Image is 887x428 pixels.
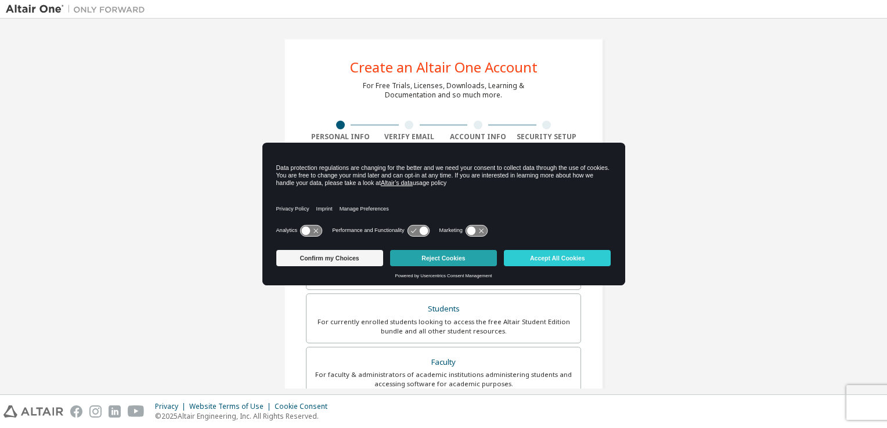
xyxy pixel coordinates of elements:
[155,411,334,421] p: © 2025 Altair Engineering, Inc. All Rights Reserved.
[3,405,63,418] img: altair_logo.svg
[313,317,574,336] div: For currently enrolled students looking to access the free Altair Student Edition bundle and all ...
[128,405,145,418] img: youtube.svg
[89,405,102,418] img: instagram.svg
[375,132,444,142] div: Verify Email
[350,60,538,74] div: Create an Altair One Account
[363,81,524,100] div: For Free Trials, Licenses, Downloads, Learning & Documentation and so much more.
[443,132,513,142] div: Account Info
[109,405,121,418] img: linkedin.svg
[313,301,574,317] div: Students
[70,405,82,418] img: facebook.svg
[155,402,189,411] div: Privacy
[313,354,574,371] div: Faculty
[306,132,375,142] div: Personal Info
[313,370,574,389] div: For faculty & administrators of academic institutions administering students and accessing softwa...
[513,132,582,142] div: Security Setup
[6,3,151,15] img: Altair One
[189,402,275,411] div: Website Terms of Use
[275,402,334,411] div: Cookie Consent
